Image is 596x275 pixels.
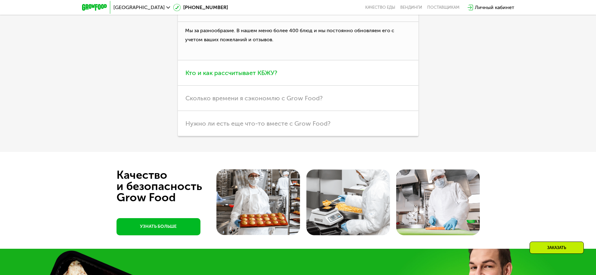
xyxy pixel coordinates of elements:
[365,5,395,10] a: Качество еды
[185,120,330,127] span: Нужно ли есть еще что-то вместе с Grow Food?
[117,169,225,203] div: Качество и безопасность Grow Food
[185,94,323,102] span: Сколько времени я сэкономлю с Grow Food?
[475,4,514,11] div: Личный кабинет
[178,22,418,60] p: Мы за разнообразие. В нашем меню более 400 блюд и мы постоянно обновляем его с учетом ваших пожел...
[185,69,277,77] span: Кто и как рассчитывает КБЖУ?
[173,4,228,11] a: [PHONE_NUMBER]
[117,218,200,235] a: УЗНАТЬ БОЛЬШЕ
[530,242,584,254] div: Заказать
[113,5,165,10] span: [GEOGRAPHIC_DATA]
[427,5,459,10] div: поставщикам
[400,5,422,10] a: Вендинги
